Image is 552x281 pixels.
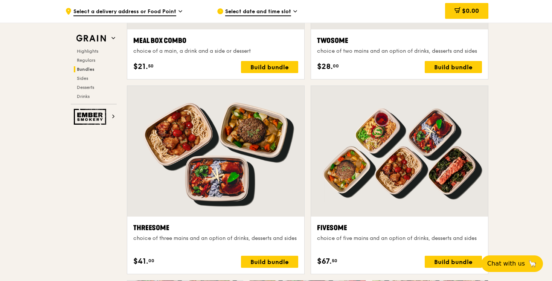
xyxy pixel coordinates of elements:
[317,47,482,55] div: choice of two mains and an option of drinks, desserts and sides
[133,35,298,46] div: Meal Box Combo
[133,61,148,72] span: $21.
[487,259,525,268] span: Chat with us
[317,223,482,233] div: Fivesome
[317,235,482,242] div: choice of five mains and an option of drinks, desserts and sides
[77,94,90,99] span: Drinks
[148,258,154,264] span: 00
[225,8,291,16] span: Select date and time slot
[77,49,98,54] span: Highlights
[77,58,95,63] span: Regulars
[133,256,148,267] span: $41.
[133,223,298,233] div: Threesome
[425,256,482,268] div: Build bundle
[77,85,94,90] span: Desserts
[462,7,479,14] span: $0.00
[74,32,108,45] img: Grain web logo
[425,61,482,73] div: Build bundle
[73,8,176,16] span: Select a delivery address or Food Point
[332,258,337,264] span: 50
[528,259,537,268] span: 🦙
[241,61,298,73] div: Build bundle
[74,109,108,125] img: Ember Smokery web logo
[333,63,339,69] span: 00
[317,256,332,267] span: $67.
[317,35,482,46] div: Twosome
[481,255,543,272] button: Chat with us🦙
[133,235,298,242] div: choice of three mains and an option of drinks, desserts and sides
[148,63,154,69] span: 50
[133,47,298,55] div: choice of a main, a drink and a side or dessert
[241,256,298,268] div: Build bundle
[317,61,333,72] span: $28.
[77,76,88,81] span: Sides
[77,67,95,72] span: Bundles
